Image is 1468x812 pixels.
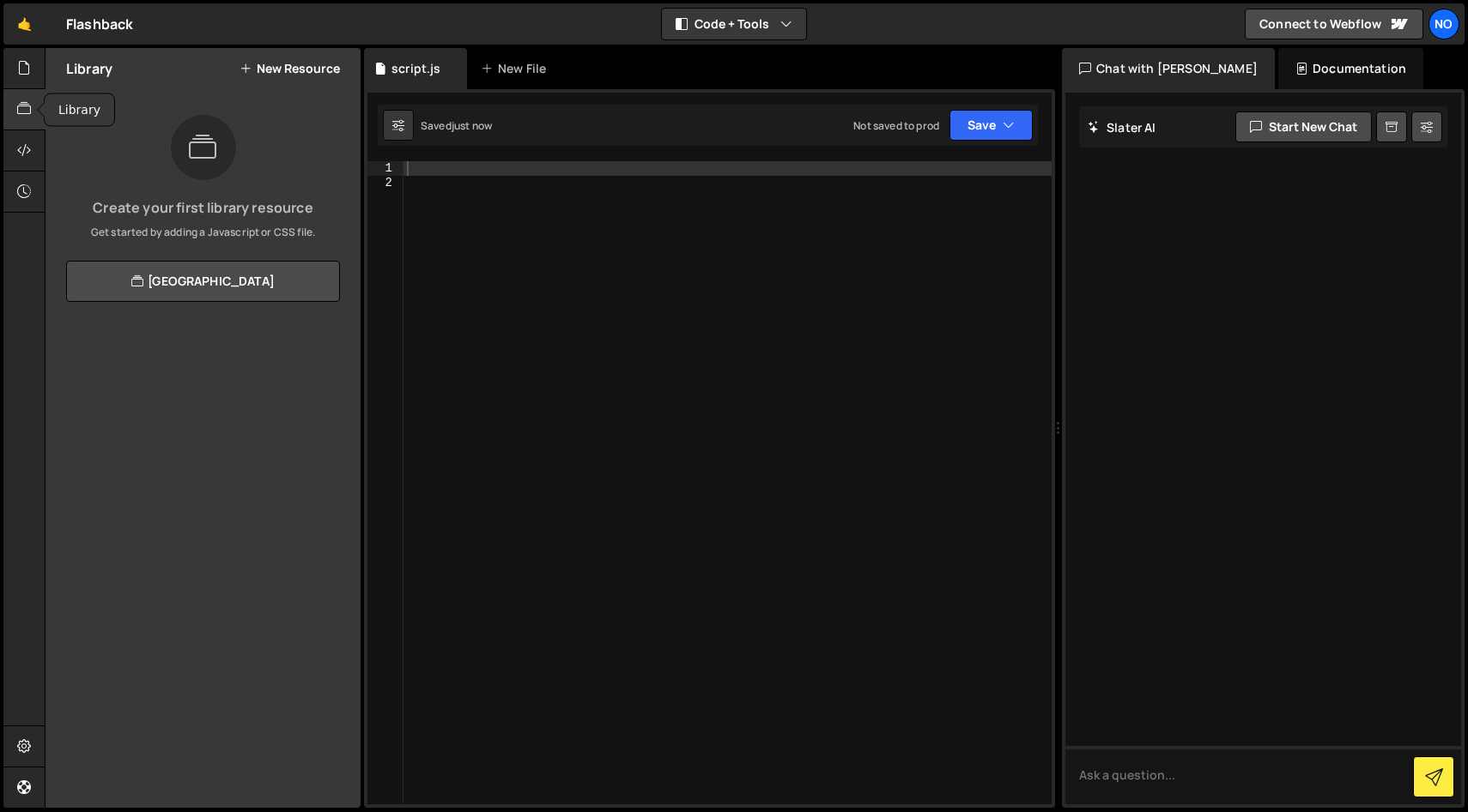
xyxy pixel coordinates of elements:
[59,201,347,214] h3: Create your first library resource
[1278,48,1423,89] div: Documentation
[3,3,45,45] a: 🤙
[1235,111,1372,142] button: Start new chat
[367,176,403,190] div: 2
[59,225,347,240] p: Get started by adding a Javascript or CSS file.
[662,9,806,39] button: Code + Tools
[481,60,553,77] div: New File
[1088,119,1156,135] h2: Slater AI
[66,14,133,34] div: Flashback
[1062,48,1275,89] div: Chat with [PERSON_NAME]
[853,118,939,133] div: Not saved to prod
[1245,9,1423,39] a: Connect to Webflow
[1429,9,1459,39] a: No
[66,59,112,78] h2: Library
[391,60,440,77] div: script.js
[66,261,340,302] a: [GEOGRAPHIC_DATA]
[367,161,403,176] div: 1
[45,94,114,126] div: Library
[949,110,1033,141] button: Save
[452,118,492,133] div: just now
[240,62,340,75] button: New Resource
[421,118,492,133] div: Saved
